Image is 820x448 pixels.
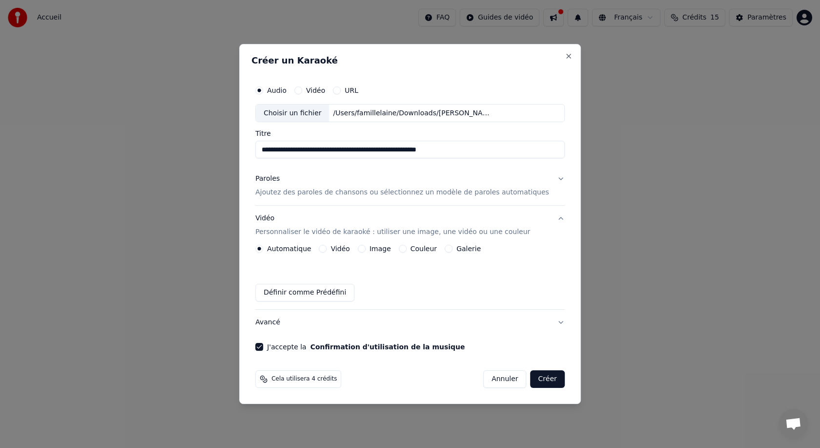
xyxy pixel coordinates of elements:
[255,130,565,137] label: Titre
[531,370,565,388] button: Créer
[255,167,565,206] button: ParolesAjoutez des paroles de chansons ou sélectionnez un modèle de paroles automatiques
[255,245,565,309] div: VidéoPersonnaliser le vidéo de karaoké : utiliser une image, une vidéo ou une couleur
[267,87,287,94] label: Audio
[267,245,311,252] label: Automatique
[331,245,350,252] label: Vidéo
[267,343,465,350] label: J'accepte la
[456,245,481,252] label: Galerie
[255,188,549,198] p: Ajoutez des paroles de chansons ou sélectionnez un modèle de paroles automatiques
[255,284,354,301] button: Définir comme Prédéfini
[306,87,325,94] label: Vidéo
[255,310,565,335] button: Avancé
[369,245,391,252] label: Image
[251,56,569,65] h2: Créer un Karaoké
[410,245,437,252] label: Couleur
[329,108,495,118] div: /Users/famillelaine/Downloads/[PERSON_NAME] _Sapes_comme_jamais(Playback_Personnalise) (Cover).wav
[345,87,358,94] label: URL
[255,214,530,237] div: Vidéo
[255,174,280,184] div: Paroles
[310,343,465,350] button: J'accepte la
[256,105,329,122] div: Choisir un fichier
[483,370,526,388] button: Annuler
[255,206,565,245] button: VidéoPersonnaliser le vidéo de karaoké : utiliser une image, une vidéo ou une couleur
[255,227,530,237] p: Personnaliser le vidéo de karaoké : utiliser une image, une vidéo ou une couleur
[271,375,337,383] span: Cela utilisera 4 crédits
